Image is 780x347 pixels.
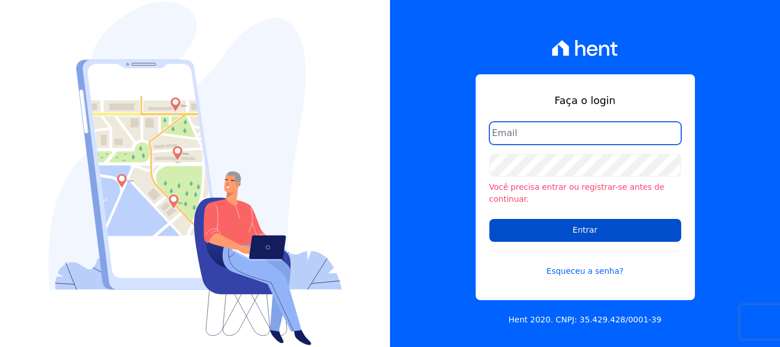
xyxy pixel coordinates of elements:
input: Entrar [489,219,681,242]
li: Você precisa entrar ou registrar-se antes de continuar. [489,181,681,205]
img: Login [49,2,342,345]
input: Email [489,122,681,145]
h1: Faça o login [489,93,681,108]
p: Hent 2020. CNPJ: 35.429.428/0001-39 [509,314,662,326]
a: Esqueceu a senha? [489,251,681,277]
